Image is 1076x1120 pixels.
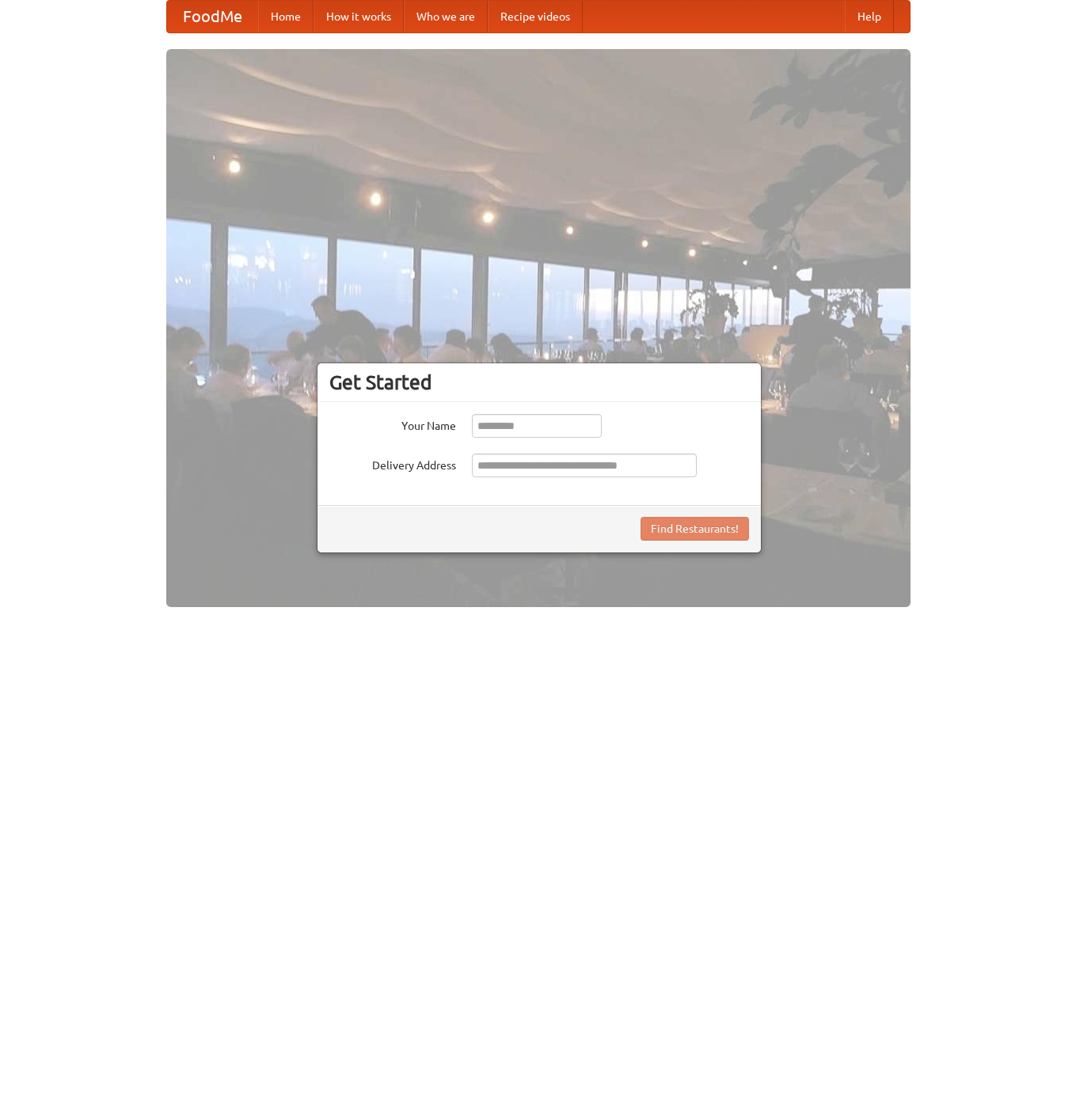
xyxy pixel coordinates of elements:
[314,1,404,32] a: How it works
[488,1,583,32] a: Recipe videos
[329,454,456,473] label: Delivery Address
[404,1,488,32] a: Who we are
[167,1,258,32] a: FoodMe
[845,1,894,32] a: Help
[641,517,749,541] button: Find Restaurants!
[258,1,314,32] a: Home
[329,414,456,434] label: Your Name
[329,370,749,394] h3: Get Started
